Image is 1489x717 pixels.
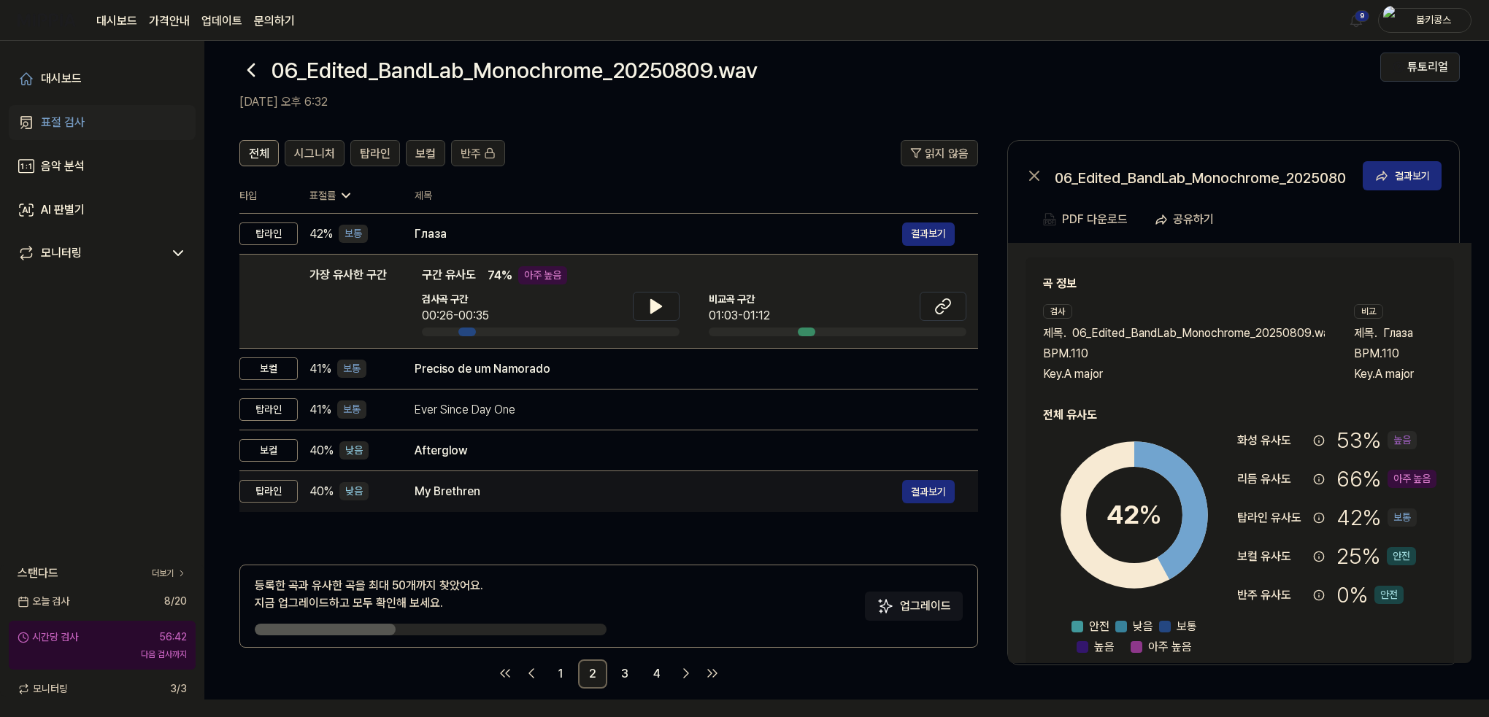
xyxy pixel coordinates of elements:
[1043,304,1072,319] div: 검사
[546,659,575,689] a: 1
[41,201,85,219] div: AI 판별기
[309,360,331,378] span: 41 %
[1008,243,1471,663] a: 곡 정보검사제목.06_Edited_BandLab_Monochrome_20250809.wavBPM.110Key.A major비교제목.ГлазаBPM.110Key.A major전...
[9,149,196,184] a: 음악 분석
[337,360,366,378] div: 보통
[865,592,963,621] button: 업그레이드
[239,178,298,214] th: 타입
[360,145,390,163] span: 탑라인
[41,244,82,262] div: 모니터링
[337,400,366,419] div: 보통
[422,266,476,284] span: 구간 유사도
[249,145,269,163] span: 전체
[1393,61,1404,73] img: Help
[709,292,770,307] span: 비교곡 구간
[406,140,445,166] button: 보컬
[309,483,334,500] span: 40 %
[239,222,298,245] div: 탑라인
[149,12,190,30] button: 가격안내
[272,54,758,87] h1: 06_Edited_BandLab_Monochrome_20250809.wav
[1177,618,1197,635] span: 보통
[1040,205,1131,234] button: PDF 다운로드
[1354,325,1377,342] span: 제목 .
[41,114,85,131] div: 표절 검사
[415,225,902,243] div: Глаза
[239,439,298,462] div: 보컬
[41,158,85,175] div: 음악 분석
[1336,501,1417,534] div: 42 %
[1148,205,1226,234] button: 공유하기
[1388,508,1417,527] div: 보통
[1374,586,1404,604] div: 안전
[309,266,387,336] div: 가장 유사한 구간
[309,401,331,419] span: 41 %
[1043,365,1325,383] div: Key. A major
[1043,345,1325,363] div: BPM. 110
[1237,470,1307,488] div: 리듬 유사도
[415,483,902,500] div: My Brethren
[159,629,187,645] div: 56:42
[1237,548,1307,565] div: 보컬 유사도
[415,360,955,378] div: Preciso de um Namorado
[1347,12,1365,29] img: 알림
[285,140,345,166] button: 시그니처
[488,267,512,284] span: 74 %
[1072,325,1325,342] span: 06_Edited_BandLab_Monochrome_20250809.wav
[1388,431,1417,449] div: 높음
[1107,495,1162,535] div: 42
[201,12,242,30] a: 업데이트
[674,662,698,685] a: Go to next page
[518,266,567,284] div: 아주 높음
[461,145,481,163] span: 반주
[41,70,82,88] div: 대시보드
[578,659,607,689] a: 2
[1133,618,1153,635] span: 낮음
[1148,638,1192,656] span: 아주 높음
[9,105,196,140] a: 표절 검사
[239,480,298,503] div: 탑라인
[1387,547,1416,565] div: 안전
[239,398,298,421] div: 탑라인
[1395,168,1430,184] div: 결과보기
[865,604,963,618] a: Sparkles업그레이드
[1354,345,1436,363] div: BPM. 110
[902,222,955,246] button: 결과보기
[1383,6,1401,35] img: profile
[239,140,279,166] button: 전체
[1237,432,1307,449] div: 화성 유사도
[877,597,894,615] img: Sparkles
[451,140,505,166] button: 반주
[1089,618,1109,635] span: 안전
[1173,210,1214,229] div: 공유하기
[18,594,69,609] span: 오늘 검사
[1237,509,1307,527] div: 탑라인 유사도
[1383,325,1413,342] span: Глаза
[1355,10,1369,22] div: 9
[1055,167,1347,185] div: 06_Edited_BandLab_Monochrome_20250809.wav
[1336,540,1416,573] div: 25 %
[1043,406,1436,424] h2: 전체 유사도
[610,659,639,689] a: 3
[415,442,955,460] div: Afterglow
[152,567,187,580] a: 더보기
[415,178,978,213] th: 제목
[902,480,955,503] button: 결과보기
[239,659,978,689] nav: pagination
[9,193,196,228] a: AI 판별기
[1344,9,1368,32] button: 알림9
[339,225,368,243] div: 보통
[309,442,334,460] span: 40 %
[901,140,978,166] button: 읽지 않음
[1043,325,1066,342] span: 제목 .
[170,681,187,697] span: 3 / 3
[9,61,196,96] a: 대시보드
[339,441,369,460] div: 낮음
[254,12,295,30] a: 문의하기
[1043,275,1436,292] h2: 곡 정보
[1363,161,1442,190] a: 결과보기
[164,594,187,609] span: 8 / 20
[493,662,517,685] a: Go to first page
[925,145,969,163] span: 읽지 않음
